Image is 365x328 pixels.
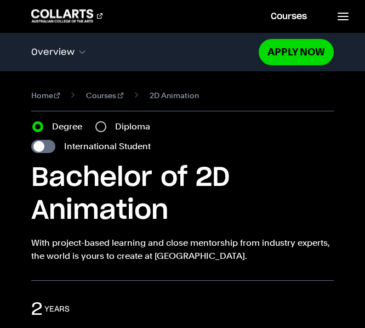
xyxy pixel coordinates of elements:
[52,120,89,133] label: Degree
[31,89,60,102] a: Home
[259,39,334,65] a: Apply Now
[31,162,334,228] h1: Bachelor of 2D Animation
[31,41,259,64] button: Overview
[31,298,42,320] p: 2
[115,120,157,133] label: Diploma
[31,47,75,57] span: Overview
[31,236,334,263] p: With project-based learning and close mentorship from industry experts, the world is yours to cre...
[150,89,199,102] span: 2D Animation
[86,89,123,102] a: Courses
[44,304,70,315] h3: Years
[64,140,151,153] label: International Student
[31,9,102,22] div: Go to homepage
